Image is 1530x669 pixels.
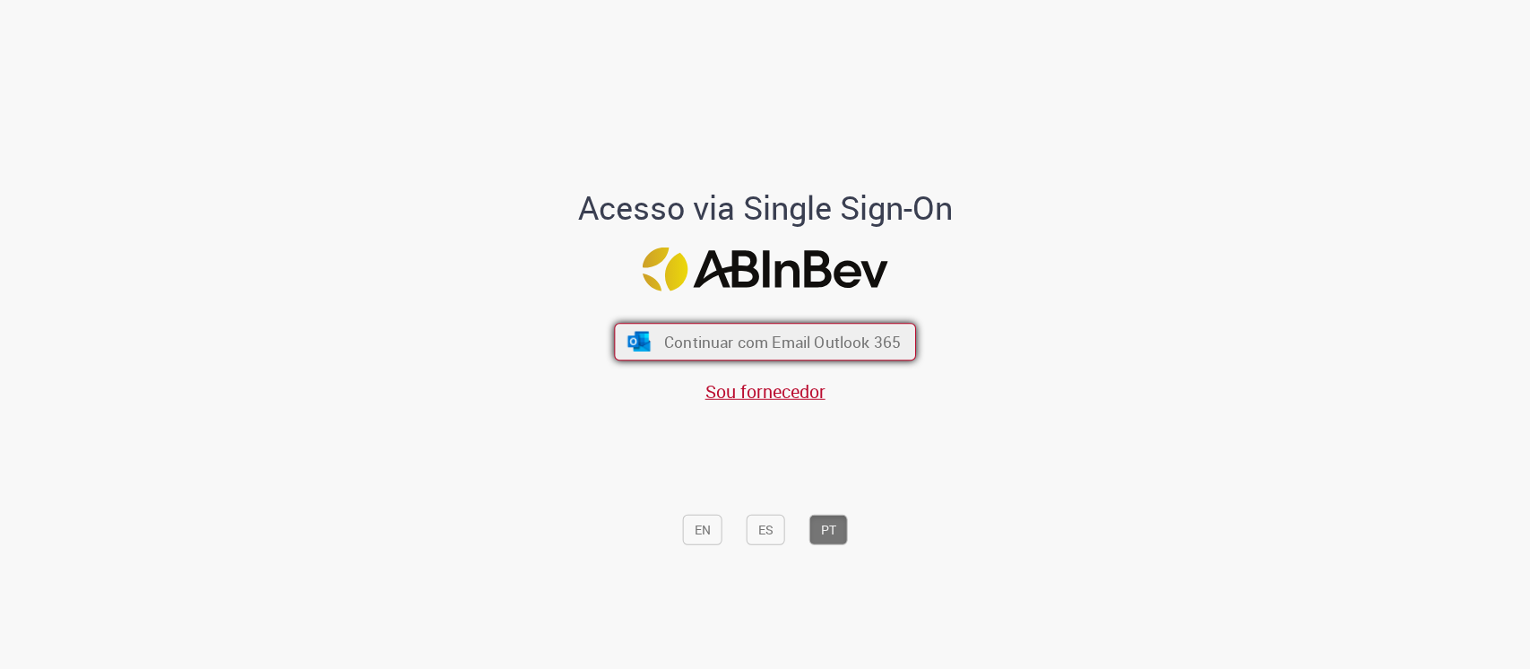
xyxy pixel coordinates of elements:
[626,331,652,351] img: ícone Azure/Microsoft 360
[705,378,826,403] a: Sou fornecedor
[683,514,722,544] button: EN
[747,514,785,544] button: ES
[809,514,848,544] button: PT
[614,323,916,361] button: ícone Azure/Microsoft 360 Continuar com Email Outlook 365
[643,247,888,291] img: Logo ABInBev
[516,190,1014,226] h1: Acesso via Single Sign-On
[664,331,901,352] span: Continuar com Email Outlook 365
